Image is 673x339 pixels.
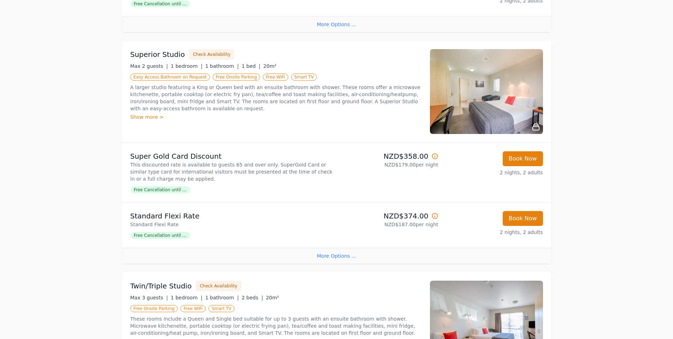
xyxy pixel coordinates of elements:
span: 1 bed | [242,63,260,69]
h3: Twin/Triple Studio [130,281,192,291]
span: Max 3 guests | [130,295,168,300]
p: NZD$179.00 per night [340,161,438,168]
span: 20m² [263,63,276,69]
span: Max 2 guests | [130,63,168,69]
p: 2 nights, 2 adults [444,169,543,176]
p: Standard Flexi Rate [130,221,334,228]
span: Free Cancellation until ... [130,186,190,193]
span: Smart TV [208,305,235,312]
button: Check Availability [189,49,234,60]
span: 1 bathroom | [205,295,239,300]
h3: Superior Studio [130,49,185,59]
p: Super Gold Card Discount [130,151,334,161]
span: Free Onsite Parking [213,74,260,81]
span: 20m² [266,295,279,300]
span: 1 bedroom | [171,63,202,69]
p: These rooms include a Queen and Single bed suitable for up to 3 guests with an ensuite bathroom w... [130,315,421,337]
span: 2 beds | [242,295,263,300]
span: Free Cancellation until ... [130,0,190,7]
span: Easy Access Bathroom on Request [130,74,210,81]
span: 1 bedroom | [171,295,202,300]
p: Standard Flexi Rate [130,211,334,221]
div: Show more > [130,113,421,121]
button: Book Now [503,151,543,166]
span: Free Cancellation until ... [130,232,190,239]
p: NZD$187.00 per night [340,221,438,228]
button: Check Availability [196,281,241,291]
span: Free Onsite Parking [130,305,178,312]
p: This discounted rate is available to guests 65 and over only. SuperGold Card or similar type card... [130,161,334,182]
p: A larger studio featuring a King or Queen bed with an ensuite bathroom with shower. These rooms o... [130,84,421,112]
p: NZD$374.00 [340,211,438,221]
span: Free WiFi [181,305,206,312]
span: Free WiFi [263,74,288,81]
span: Smart TV [291,74,317,81]
div: More Options ... [122,248,551,264]
div: More Options ... [122,16,551,32]
p: 2 nights, 2 adults [444,229,543,236]
span: 1 bathroom | [205,63,239,69]
button: Book Now [503,211,543,226]
p: NZD$358.00 [340,151,438,161]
